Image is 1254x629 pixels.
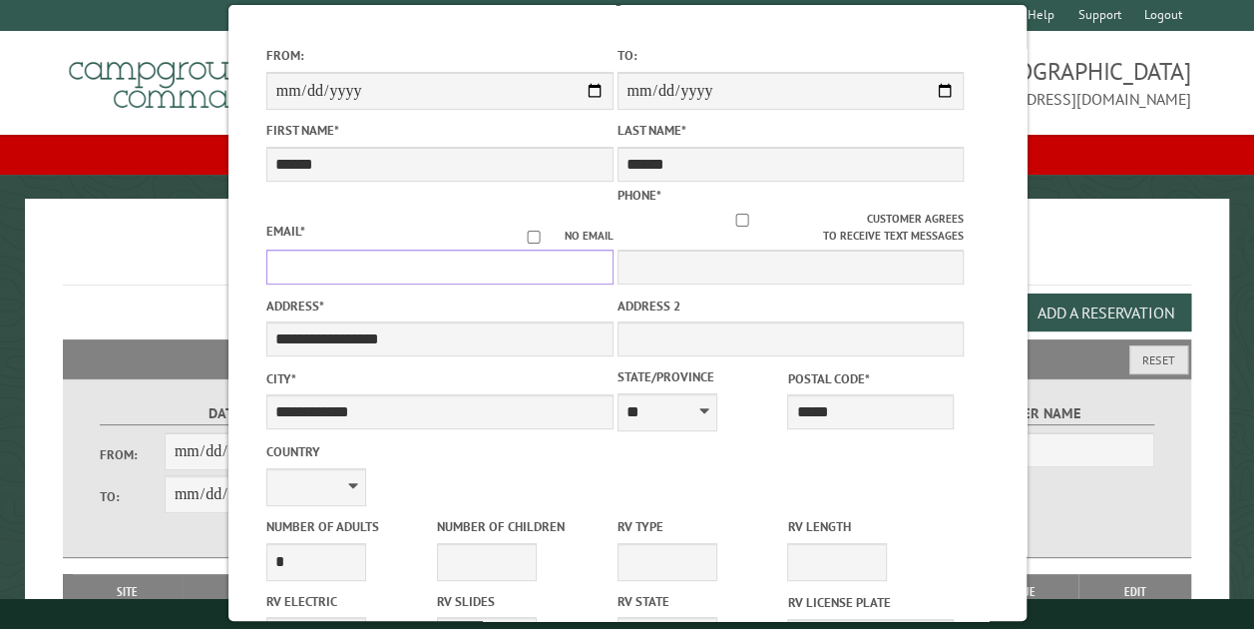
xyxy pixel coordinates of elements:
label: Number of Children [436,517,603,536]
label: RV Length [787,517,954,536]
h1: Reservations [63,231,1191,286]
label: First Name [265,121,613,140]
label: Phone [617,187,660,204]
label: Address [265,297,613,315]
label: Customer agrees to receive text messages [617,211,964,245]
label: From: [265,46,613,65]
label: Last Name [617,121,964,140]
label: State/Province [617,367,783,386]
label: RV State [617,592,783,611]
label: No email [503,228,613,245]
label: RV License Plate [787,593,954,612]
label: Number of Adults [265,517,432,536]
label: RV Electric [265,592,432,611]
th: Site [73,574,183,610]
label: Country [265,442,613,461]
input: No email [503,231,564,244]
label: From: [100,445,165,464]
label: Dates [100,402,358,425]
input: Customer agrees to receive text messages [617,214,866,227]
label: Postal Code [787,369,954,388]
button: Add a Reservation [1021,294,1191,331]
label: Email [265,223,304,240]
th: Edit [1078,574,1192,610]
h2: Filters [63,339,1191,377]
th: Dates [183,574,326,610]
label: To: [617,46,964,65]
label: To: [100,487,165,506]
label: RV Type [617,517,783,536]
button: Reset [1129,345,1188,374]
label: City [265,369,613,388]
label: RV Slides [436,592,603,611]
img: Campground Commander [63,39,312,117]
label: Address 2 [617,297,964,315]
